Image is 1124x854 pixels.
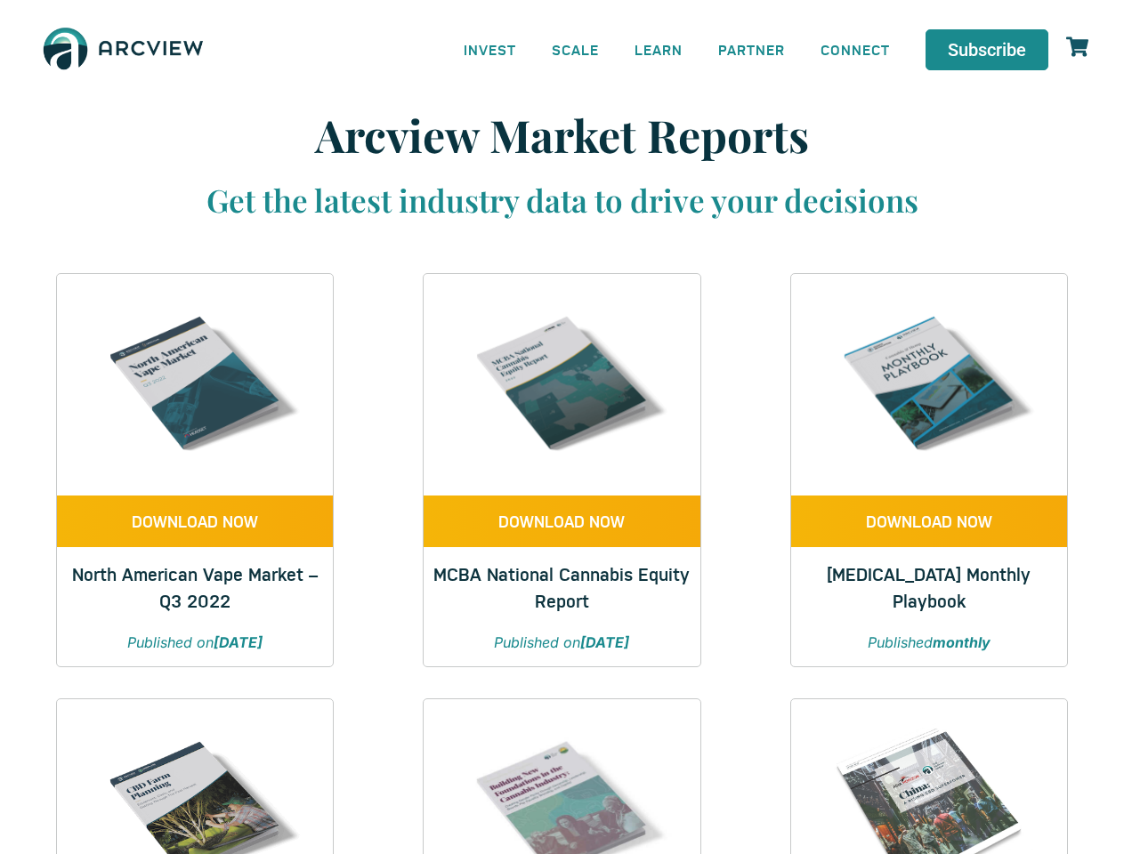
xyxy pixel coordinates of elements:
img: The Arcview Group [36,18,211,82]
a: DOWNLOAD NOW [57,495,333,547]
a: PARTNER [700,29,803,69]
a: [MEDICAL_DATA] Monthly Playbook [827,561,1031,612]
p: Published on [75,632,315,653]
a: Subscribe [926,29,1048,70]
a: North American Vape Market – Q3 2022 [72,561,318,612]
span: Subscribe [948,41,1026,59]
p: Published [809,632,1049,653]
a: MCBA National Cannabis Equity Report [433,561,690,612]
h1: Arcview Market Reports [82,109,1043,162]
a: INVEST [446,29,534,69]
a: DOWNLOAD NOW [791,495,1067,547]
strong: monthly [933,633,991,651]
nav: Menu [446,29,908,69]
p: Published on [441,632,682,653]
a: LEARN [617,29,700,69]
strong: [DATE] [214,633,263,651]
img: Cannabis & Hemp Monthly Playbook [819,274,1039,495]
a: SCALE [534,29,617,69]
span: DOWNLOAD NOW [866,513,992,529]
img: Q3 2022 VAPE REPORT [85,274,305,495]
a: DOWNLOAD NOW [424,495,699,547]
span: DOWNLOAD NOW [132,513,258,529]
h3: Get the latest industry data to drive your decisions [82,180,1043,221]
span: DOWNLOAD NOW [498,513,625,529]
strong: [DATE] [580,633,629,651]
a: CONNECT [803,29,908,69]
